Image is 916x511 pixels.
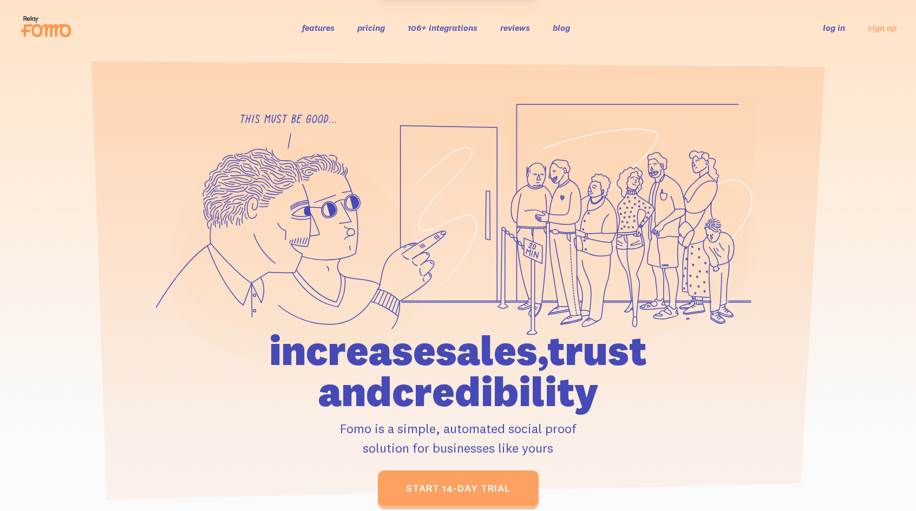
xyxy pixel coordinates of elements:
[207,330,709,412] h1: increase sales, trust and credibility
[823,22,845,33] a: log in
[378,470,539,506] a: start 14-day trial
[357,22,385,33] a: pricing
[500,22,530,33] a: reviews
[207,419,709,457] p: Fomo is a simple, automated social proof solution for businesses like yours
[553,22,570,33] a: blog
[302,22,335,33] a: features
[868,22,897,34] a: sign up
[408,22,477,33] a: 106+ integrations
